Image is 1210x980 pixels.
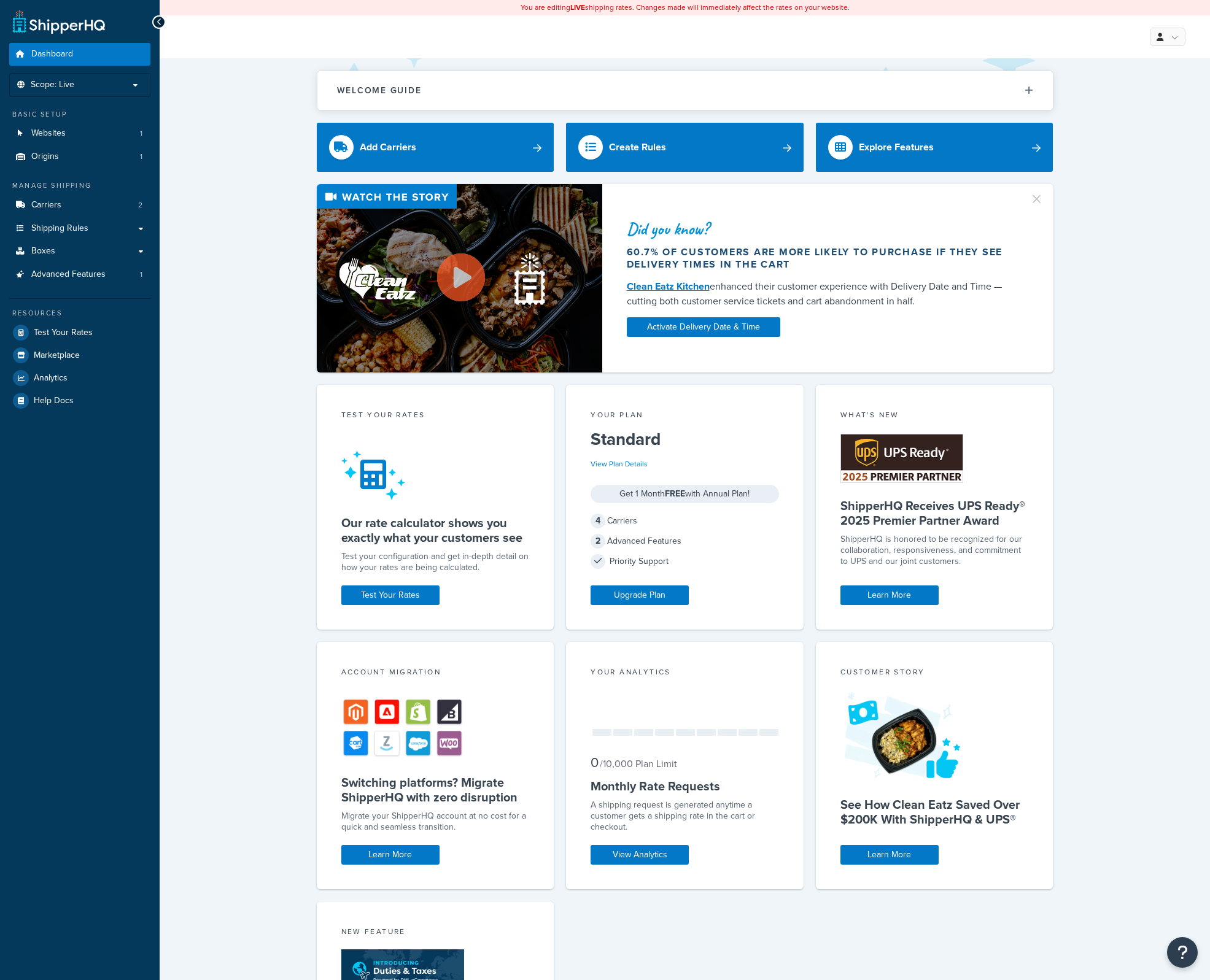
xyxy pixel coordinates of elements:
[9,145,150,168] li: Origins
[9,263,150,286] li: Advanced Features
[9,240,150,263] a: Boxes
[31,246,55,257] span: Boxes
[140,269,142,280] span: 1
[591,534,605,549] span: 2
[341,926,530,940] div: New Feature
[9,109,150,120] div: Basic Setup
[9,217,150,240] a: Shipping Rules
[591,752,599,773] span: 0
[360,139,416,156] div: Add Carriers
[840,498,1029,528] h5: ShipperHQ Receives UPS Ready® 2025 Premier Partner Award
[591,409,779,423] div: Your Plan
[9,145,150,168] a: Origins1
[341,845,440,865] a: Learn More
[9,122,150,145] a: Websites1
[138,200,142,210] span: 2
[609,139,666,156] div: Create Rules
[9,122,150,145] li: Websites
[31,152,59,162] span: Origins
[566,123,804,172] a: Create Rules
[840,666,1029,681] div: Customer Story
[1167,937,1198,968] button: Open Resource Center
[600,757,677,771] small: / 10,000 Plan Limit
[140,152,142,162] span: 1
[34,350,80,361] span: Marketplace
[31,200,61,210] span: Carriers
[34,396,74,406] span: Help Docs
[9,322,150,344] a: Test Your Rates
[337,86,422,95] h2: Welcome Guide
[31,128,66,139] span: Websites
[9,308,150,318] div: Resources
[317,184,602,372] img: Video thumbnail
[591,585,689,605] a: Upgrade Plan
[31,49,73,60] span: Dashboard
[665,487,685,500] strong: FREE
[840,585,939,605] a: Learn More
[34,373,68,384] span: Analytics
[341,409,530,423] div: Test your rates
[34,328,93,338] span: Test Your Rates
[627,279,710,293] a: Clean Eatz Kitchen
[9,390,150,412] a: Help Docs
[840,534,1029,567] p: ShipperHQ is honored to be recognized for our collaboration, responsiveness, and commitment to UP...
[591,533,779,550] div: Advanced Features
[591,458,648,469] a: View Plan Details
[341,585,440,605] a: Test Your Rates
[591,779,779,793] h5: Monthly Rate Requests
[341,666,530,681] div: Account Migration
[341,775,530,804] h5: Switching platforms? Migrate ShipperHQ with zero disruption
[591,512,779,530] div: Carriers
[627,220,1015,237] div: Did you know?
[570,2,585,13] b: LIVE
[591,430,779,449] h5: Standard
[140,128,142,139] span: 1
[9,43,150,66] a: Dashboard
[341,811,530,833] div: Migrate your ShipperHQ account at no cost for a quick and seamless transition.
[317,71,1053,110] button: Welcome Guide
[31,269,106,280] span: Advanced Features
[317,123,554,172] a: Add Carriers
[859,139,934,156] div: Explore Features
[591,485,779,503] div: Get 1 Month with Annual Plan!
[9,367,150,389] a: Analytics
[591,845,689,865] a: View Analytics
[591,800,779,833] div: A shipping request is generated anytime a customer gets a shipping rate in the cart or checkout.
[840,845,939,865] a: Learn More
[627,246,1015,271] div: 60.7% of customers are more likely to purchase if they see delivery times in the cart
[591,553,779,570] div: Priority Support
[840,409,1029,423] div: What's New
[31,80,74,90] span: Scope: Live
[9,263,150,286] a: Advanced Features1
[591,514,605,528] span: 4
[9,344,150,366] a: Marketplace
[840,797,1029,827] h5: See How Clean Eatz Saved Over $200K With ShipperHQ & UPS®
[627,279,1015,309] div: enhanced their customer experience with Delivery Date and Time — cutting both customer service ti...
[9,194,150,217] li: Carriers
[31,223,88,234] span: Shipping Rules
[627,317,780,337] a: Activate Delivery Date & Time
[341,515,530,545] h5: Our rate calculator shows you exactly what your customers see
[341,551,530,573] div: Test your configuration and get in-depth detail on how your rates are being calculated.
[9,180,150,191] div: Manage Shipping
[816,123,1053,172] a: Explore Features
[9,194,150,217] a: Carriers2
[591,666,779,681] div: Your Analytics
